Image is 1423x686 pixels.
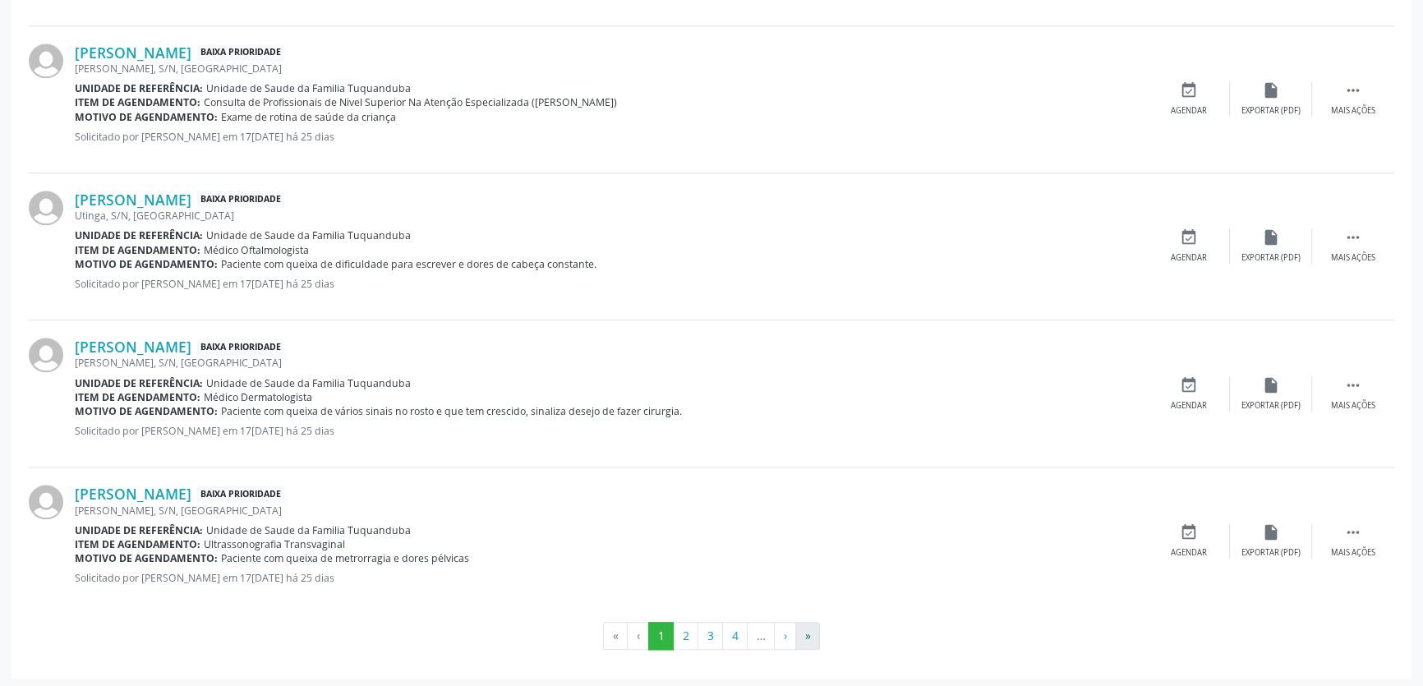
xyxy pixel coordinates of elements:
[1180,228,1198,246] i: event_available
[1171,252,1207,264] div: Agendar
[75,191,191,209] a: [PERSON_NAME]
[75,376,203,390] b: Unidade de referência:
[75,537,200,551] b: Item de agendamento:
[221,257,596,271] span: Paciente com queixa de dificuldade para escrever e dores de cabeça constante.
[1344,228,1362,246] i: 
[75,277,1148,291] p: Solicitado por [PERSON_NAME] em 17[DATE] há 25 dias
[206,81,411,95] span: Unidade de Saude da Familia Tuquanduba
[75,130,1148,144] p: Solicitado por [PERSON_NAME] em 17[DATE] há 25 dias
[1180,523,1198,541] i: event_available
[75,110,218,124] b: Motivo de agendamento:
[1171,105,1207,117] div: Agendar
[75,523,203,537] b: Unidade de referência:
[1241,105,1301,117] div: Exportar (PDF)
[1331,400,1375,412] div: Mais ações
[75,81,203,95] b: Unidade de referência:
[1262,228,1280,246] i: insert_drive_file
[75,485,191,503] a: [PERSON_NAME]
[1344,376,1362,394] i: 
[648,622,674,650] button: Go to page 1
[29,44,63,78] img: img
[197,44,284,62] span: Baixa Prioridade
[1344,81,1362,99] i: 
[197,191,284,209] span: Baixa Prioridade
[75,338,191,356] a: [PERSON_NAME]
[1262,376,1280,394] i: insert_drive_file
[698,622,723,650] button: Go to page 3
[75,356,1148,370] div: [PERSON_NAME], S/N, [GEOGRAPHIC_DATA]
[75,504,1148,518] div: [PERSON_NAME], S/N, [GEOGRAPHIC_DATA]
[75,390,200,404] b: Item de agendamento:
[75,228,203,242] b: Unidade de referência:
[75,95,200,109] b: Item de agendamento:
[1180,81,1198,99] i: event_available
[29,485,63,519] img: img
[1180,376,1198,394] i: event_available
[29,622,1394,650] ul: Pagination
[206,523,411,537] span: Unidade de Saude da Familia Tuquanduba
[774,622,796,650] button: Go to next page
[795,622,820,650] button: Go to last page
[75,209,1148,223] div: Utinga, S/N, [GEOGRAPHIC_DATA]
[1171,400,1207,412] div: Agendar
[1262,523,1280,541] i: insert_drive_file
[1171,547,1207,559] div: Agendar
[1241,400,1301,412] div: Exportar (PDF)
[75,571,1148,585] p: Solicitado por [PERSON_NAME] em 17[DATE] há 25 dias
[29,338,63,372] img: img
[75,62,1148,76] div: [PERSON_NAME], S/N, [GEOGRAPHIC_DATA]
[1331,252,1375,264] div: Mais ações
[75,551,218,565] b: Motivo de agendamento:
[197,486,284,503] span: Baixa Prioridade
[75,404,218,418] b: Motivo de agendamento:
[1241,252,1301,264] div: Exportar (PDF)
[75,243,200,257] b: Item de agendamento:
[221,551,469,565] span: Paciente com queixa de metrorragia e dores pélvicas
[1241,547,1301,559] div: Exportar (PDF)
[1344,523,1362,541] i: 
[221,404,682,418] span: Paciente com queixa de vários sinais no rosto e que tem crescido, sinaliza desejo de fazer cirurgia.
[75,424,1148,438] p: Solicitado por [PERSON_NAME] em 17[DATE] há 25 dias
[204,390,312,404] span: Médico Dermatologista
[75,44,191,62] a: [PERSON_NAME]
[206,376,411,390] span: Unidade de Saude da Familia Tuquanduba
[197,338,284,356] span: Baixa Prioridade
[204,243,309,257] span: Médico Oftalmologista
[673,622,698,650] button: Go to page 2
[221,110,396,124] span: Exame de rotina de saúde da criança
[1331,547,1375,559] div: Mais ações
[204,537,345,551] span: Ultrassonografia Transvaginal
[1331,105,1375,117] div: Mais ações
[1262,81,1280,99] i: insert_drive_file
[29,191,63,225] img: img
[722,622,748,650] button: Go to page 4
[204,95,617,109] span: Consulta de Profissionais de Nivel Superior Na Atenção Especializada ([PERSON_NAME])
[206,228,411,242] span: Unidade de Saude da Familia Tuquanduba
[75,257,218,271] b: Motivo de agendamento:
